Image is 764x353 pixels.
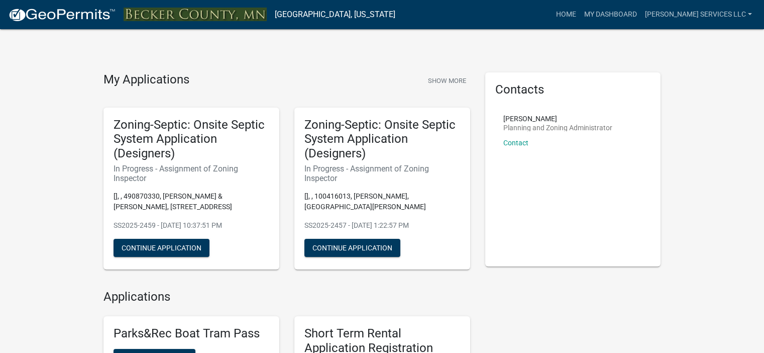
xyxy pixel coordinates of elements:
[114,118,269,161] h5: Zoning-Septic: Onsite Septic System Application (Designers)
[114,220,269,231] p: SS2025-2459 - [DATE] 10:37:51 PM
[103,72,189,87] h4: My Applications
[114,239,209,257] button: Continue Application
[641,5,756,24] a: [PERSON_NAME] Services LLC
[503,115,612,122] p: [PERSON_NAME]
[304,220,460,231] p: SS2025-2457 - [DATE] 1:22:57 PM
[304,164,460,183] h6: In Progress - Assignment of Zoning Inspector
[304,118,460,161] h5: Zoning-Septic: Onsite Septic System Application (Designers)
[503,139,528,147] a: Contact
[103,290,470,304] h4: Applications
[503,124,612,131] p: Planning and Zoning Administrator
[275,6,395,23] a: [GEOGRAPHIC_DATA], [US_STATE]
[304,191,460,212] p: [], , 100416013, [PERSON_NAME], [GEOGRAPHIC_DATA][PERSON_NAME]
[114,326,269,341] h5: Parks&Rec Boat Tram Pass
[304,239,400,257] button: Continue Application
[495,82,651,97] h5: Contacts
[114,164,269,183] h6: In Progress - Assignment of Zoning Inspector
[580,5,641,24] a: My Dashboard
[424,72,470,89] button: Show More
[552,5,580,24] a: Home
[114,191,269,212] p: [], , 490870330, [PERSON_NAME] & [PERSON_NAME], [STREET_ADDRESS]
[124,8,267,21] img: Becker County, Minnesota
